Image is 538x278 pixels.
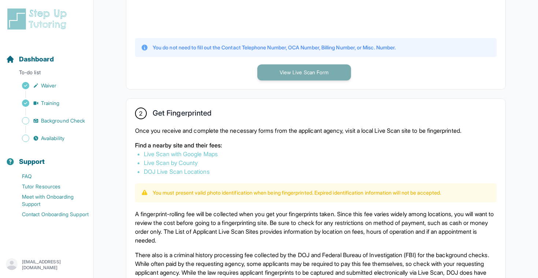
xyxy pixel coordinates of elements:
p: A fingerprint-rolling fee will be collected when you get your fingerprints taken. Since this fee ... [135,210,497,245]
span: Dashboard [19,54,54,64]
span: Training [41,99,60,107]
p: Once you receive and complete the necessary forms from the applicant agency, visit a local Live S... [135,126,497,135]
a: View Live Scan Form [257,68,351,76]
span: Waiver [41,82,56,89]
button: Dashboard [3,42,90,67]
span: Support [19,157,45,167]
p: To-do list [3,69,90,79]
a: DOJ Live Scan Locations [144,168,210,175]
img: logo [6,7,71,31]
a: Tutor Resources [6,181,93,192]
a: Meet with Onboarding Support [6,192,93,209]
a: FAQ [6,171,93,181]
span: 2 [139,109,142,118]
span: Background Check [41,117,85,124]
a: Dashboard [6,54,54,64]
a: Background Check [6,116,93,126]
span: Availability [41,135,64,142]
a: Live Scan with Google Maps [144,150,218,158]
a: Waiver [6,80,93,91]
a: Availability [6,133,93,143]
button: Support [3,145,90,170]
p: You do not need to fill out the Contact Telephone Number, OCA Number, Billing Number, or Misc. Nu... [153,44,396,51]
p: You must present valid photo identification when being fingerprinted. Expired identification info... [153,189,441,196]
h2: Get Fingerprinted [153,109,212,120]
a: Live Scan by County [144,159,198,166]
p: Find a nearby site and their fees: [135,141,497,150]
p: [EMAIL_ADDRESS][DOMAIN_NAME] [22,259,87,271]
a: Contact Onboarding Support [6,209,93,219]
button: [EMAIL_ADDRESS][DOMAIN_NAME] [6,258,87,271]
a: Training [6,98,93,108]
button: View Live Scan Form [257,64,351,80]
